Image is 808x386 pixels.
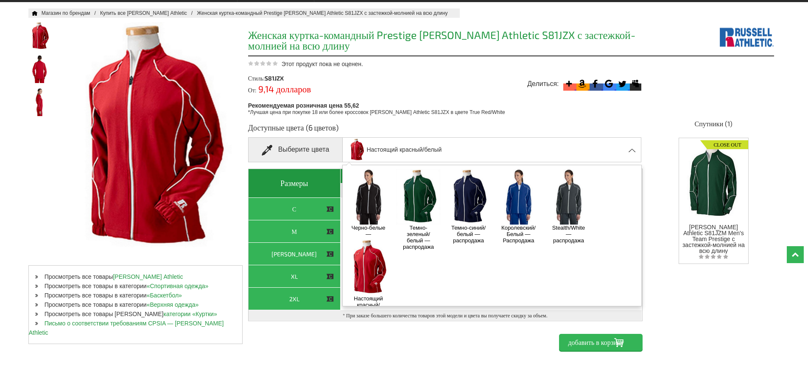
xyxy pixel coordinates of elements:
[45,273,113,280] font: Просмотреть все товары
[496,169,541,225] img: Королевский/Белый
[576,78,588,89] svg: Амазонка
[45,311,164,317] font: Просмотреть все товары [PERSON_NAME]
[682,138,745,254] a: Распродажа [PERSON_NAME] Athletic S81JZM Men's Team Prestige с застежкой-молнией на всю длину
[292,205,296,213] font: С
[366,146,442,153] font: Настоящий красный/белый
[326,228,334,236] img: Этот товар РАСПРОДАЕТСЯ!
[500,225,537,244] a: Королевский/Белый — Распродажа
[501,225,536,244] font: Королевский/Белый — Распродажа
[197,10,456,16] a: Женская куртка-командный Prestige Russell Athletic S81JZX с застежкой-молнией на всю длину
[113,273,183,280] a: [PERSON_NAME] Athletic
[147,292,182,299] a: «Баскетбол»
[147,301,199,308] a: «Верхняя одежда»
[346,239,391,295] img: Настоящий красный/белый
[292,228,297,235] font: М
[346,169,391,225] img: Черный/Белый
[450,225,486,244] a: Темно-синий/белый — распродажа
[258,83,311,94] font: 9,14 долларов
[326,250,334,258] img: Этот товар РАСПРОДАЕТСЯ!
[28,22,51,50] img: Женская куртка-командный Prestige Russell Athletic S81JZX с застежкой-молнией на всю длину
[603,78,615,89] svg: Google Закладка
[343,312,548,318] font: * При заказе большего количества товаров этой модели и цвета вы получаете скидку за объем.
[248,102,359,109] font: Рекомендуемая розничная цена 55,62
[163,311,217,317] a: категории «Куртки»
[248,123,338,132] font: Доступные цвета (6 цветов)
[326,295,334,303] img: Этот товар РАСПРОДАЕТСЯ!
[100,10,197,16] a: Купить все [PERSON_NAME] Athletic
[248,86,256,94] font: От:
[248,28,635,52] font: Женская куртка-командный Prestige [PERSON_NAME] Athletic S81JZX с застежкой-молнией на всю длину
[289,295,299,303] font: 2XL
[28,10,38,16] font: Дом
[280,178,308,188] font: Размеры
[527,80,559,87] font: Делиться:
[350,225,386,244] a: Черно-белые — распродажа
[147,283,209,289] a: «Спортивная одежда»
[291,273,298,280] font: XL
[350,295,386,321] a: Настоящий красный/белый — распродажа
[353,295,384,321] font: Настоящий красный/белый — распродажа
[590,78,601,89] svg: Фейсбук
[710,26,774,48] img: Рассел Атлетик
[45,301,147,308] font: Просмотреть все товары в категории
[29,320,224,336] a: Письмо о соответствии требованиям CPSIA — [PERSON_NAME] Athletic
[248,75,265,82] font: Стиль:
[400,225,436,250] a: Темно-зеленый/белый — распродажа
[197,10,447,16] font: Женская куртка-командный Prestige [PERSON_NAME] Athletic S81JZX с застежкой-молнией на всю длину
[695,119,733,128] font: Спутники (1)
[403,225,434,250] font: Темно-зеленый/белый — распродажа
[551,225,587,244] a: Stealth/White — распродажа
[699,254,728,259] img: listing_empty_star.svg
[552,225,585,244] font: Stealth/White — распродажа
[563,78,575,89] svg: Более
[265,75,284,82] font: S81JZX
[248,61,278,66] img: Этот продукт пока не оценен.
[616,78,628,89] svg: Твиттер
[446,169,491,225] img: Темно-синий/белый
[351,225,385,244] font: Черно-белые — распродажа
[271,250,317,258] font: [PERSON_NAME]
[282,61,363,67] font: Этот продукт пока не оценен.
[700,138,748,149] img: Распродажа
[630,78,641,89] svg: Майспейс
[28,11,38,16] a: Дом
[451,225,486,244] font: Темно-синий/белый — распродажа
[45,292,147,299] font: Просмотреть все товары в категории
[42,10,90,16] font: Магазин по брендам
[278,146,329,153] font: Выберите цвета
[559,334,643,351] input: добавить в корзину
[546,169,591,225] img: Стелс/Белый
[28,88,51,116] img: Женская куртка-командный Prestige Russell Athletic S81JZX с застежкой-молнией на всю длину
[248,109,505,115] font: *Лучшая цена при покупке 18 или более кроссовок [PERSON_NAME] Athletic S81JZX в цвете True Red/White
[42,10,100,16] a: Магазин по брендам
[326,205,334,213] img: Этот товар РАСПРОДАЕТСЯ!
[100,10,187,16] font: Купить все [PERSON_NAME] Athletic
[348,139,366,161] img: Настоящий красный/белый
[28,55,51,83] img: Женская куртка-командный Prestige Russell Athletic S81JZX с застежкой-молнией на всю длину
[682,224,745,254] font: [PERSON_NAME] Athletic S81JZM Men's Team Prestige с застежкой-молнией на всю длину
[396,169,441,225] img: Темно-зеленый/белый
[45,283,147,289] font: Просмотреть все товары в категории
[326,273,334,280] img: Этот товар РАСПРОДАЕТСЯ!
